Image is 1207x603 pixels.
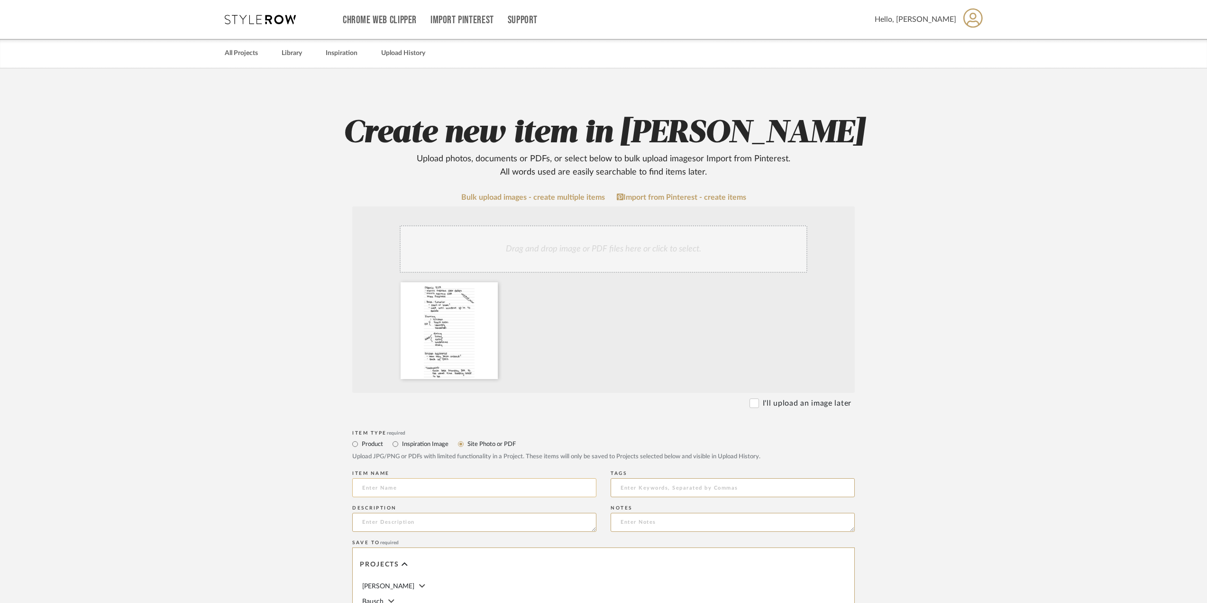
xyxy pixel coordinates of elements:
[360,561,399,569] span: Projects
[387,431,405,436] span: required
[461,194,605,202] a: Bulk upload images - create multiple items
[611,505,855,511] div: Notes
[352,540,855,546] div: Save To
[352,438,855,450] mat-radio-group: Select item type
[401,439,448,449] label: Inspiration Image
[380,540,399,545] span: required
[352,471,596,476] div: Item name
[875,14,956,25] span: Hello, [PERSON_NAME]
[381,47,425,60] a: Upload History
[225,47,258,60] a: All Projects
[352,430,855,436] div: Item Type
[343,16,417,24] a: Chrome Web Clipper
[430,16,494,24] a: Import Pinterest
[611,471,855,476] div: Tags
[282,47,302,60] a: Library
[361,439,383,449] label: Product
[763,398,851,409] label: I'll upload an image later
[617,193,746,202] a: Import from Pinterest - create items
[352,505,596,511] div: Description
[352,452,855,462] div: Upload JPG/PNG or PDFs with limited functionality in a Project. These items will only be saved to...
[611,478,855,497] input: Enter Keywords, Separated by Commas
[409,152,798,179] div: Upload photos, documents or PDFs, or select below to bulk upload images or Import from Pinterest ...
[352,478,596,497] input: Enter Name
[362,583,414,590] span: [PERSON_NAME]
[326,47,357,60] a: Inspiration
[466,439,516,449] label: Site Photo or PDF
[508,16,538,24] a: Support
[302,114,905,179] h2: Create new item in [PERSON_NAME]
